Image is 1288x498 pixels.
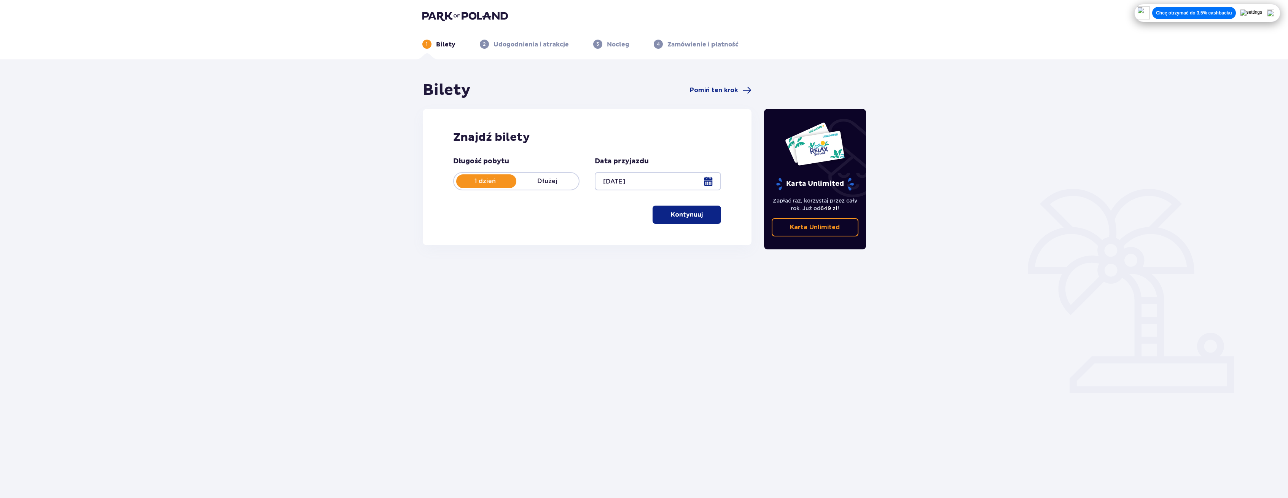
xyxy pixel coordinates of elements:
[790,223,840,231] p: Karta Unlimited
[820,205,837,211] span: 649 zł
[772,197,858,212] p: Zapłać raz, korzystaj przez cały rok. Już od !
[607,40,629,49] p: Nocleg
[596,41,599,48] p: 3
[667,40,739,49] p: Zamówienie i płatność
[494,40,569,49] p: Udogodnienia i atrakcje
[775,177,855,191] p: Karta Unlimited
[690,86,751,95] a: Pomiń ten krok
[423,81,471,100] h1: Bilety
[690,86,738,94] span: Pomiń ten krok
[453,157,509,166] p: Długość pobytu
[516,177,579,185] p: Dłużej
[426,41,428,48] p: 1
[657,41,660,48] p: 4
[595,157,649,166] p: Data przyjazdu
[653,206,721,224] button: Kontynuuj
[453,130,721,145] h2: Znajdź bilety
[422,11,508,21] img: Park of Poland logo
[671,211,703,219] p: Kontynuuj
[454,177,516,185] p: 1 dzień
[772,218,858,236] a: Karta Unlimited
[436,40,455,49] p: Bilety
[483,41,486,48] p: 2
